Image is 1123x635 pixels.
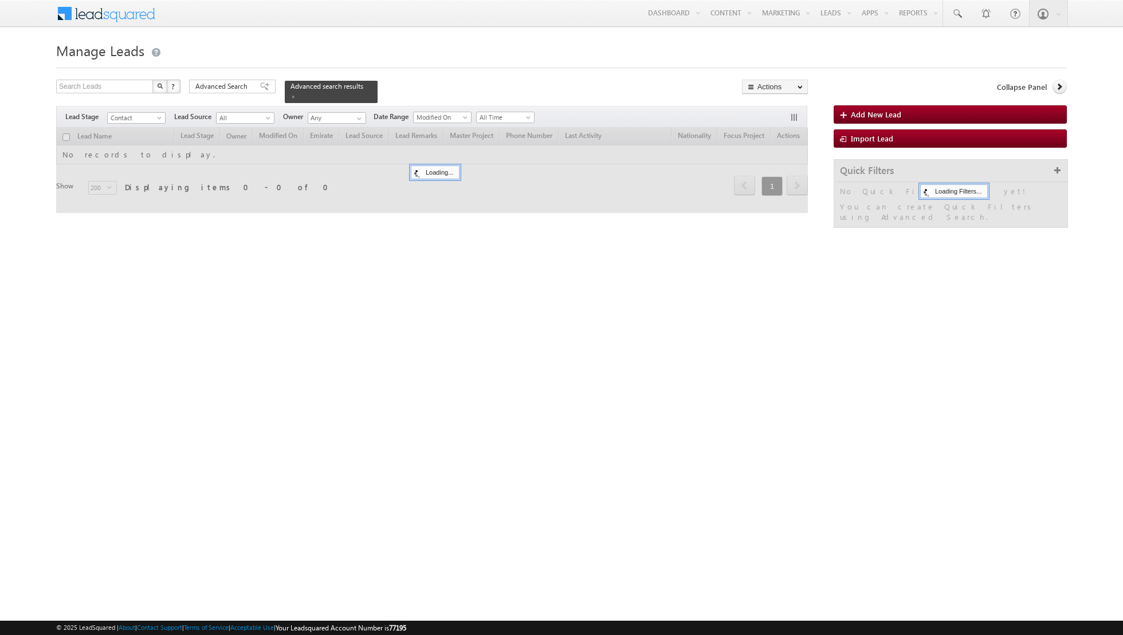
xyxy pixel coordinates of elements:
span: Add New Lead [851,109,901,119]
span: Your Leadsquared Account Number is [276,624,406,632]
span: Modified On [414,112,468,123]
a: Modified On [413,112,472,123]
a: All [216,112,274,124]
a: Contact [107,112,166,124]
button: ? [167,80,180,93]
span: Contact [108,113,162,123]
a: Terms of Service [184,624,229,631]
span: Advanced Search [195,81,251,92]
span: Manage Leads [56,41,144,60]
span: Date Range [374,112,413,122]
div: Loading Filters... [920,184,988,198]
div: Loading... [411,165,460,179]
button: Actions [742,80,808,94]
span: All [217,113,271,123]
span: All Time [477,112,531,123]
a: Show All Items [351,113,365,124]
a: Contact Support [137,624,182,631]
a: Acceptable Use [230,624,274,631]
img: Search [157,83,163,89]
span: Lead Stage [65,112,107,122]
span: Import Lead [851,133,893,143]
span: 77195 [389,624,406,632]
span: Collapse Panel [997,82,1047,92]
span: Advanced search results [290,82,363,90]
span: Lead Source [174,112,216,122]
span: Owner [283,112,308,122]
span: © 2025 LeadSquared | | | | | [56,622,406,633]
span: ? [171,81,176,91]
input: Type to Search [308,112,366,124]
a: All Time [476,112,535,123]
a: About [119,624,135,631]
